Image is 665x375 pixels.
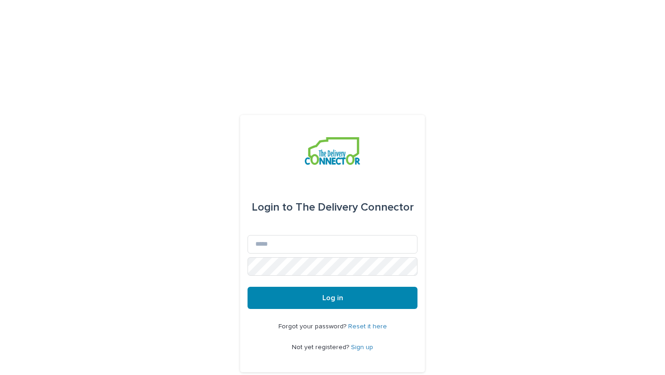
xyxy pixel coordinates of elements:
[278,323,348,330] span: Forgot your password?
[348,323,387,330] a: Reset it here
[248,287,417,309] button: Log in
[252,194,414,220] div: The Delivery Connector
[305,137,360,165] img: aCWQmA6OSGG0Kwt8cj3c
[292,344,351,351] span: Not yet registered?
[252,202,293,213] span: Login to
[322,294,343,302] span: Log in
[351,344,373,351] a: Sign up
